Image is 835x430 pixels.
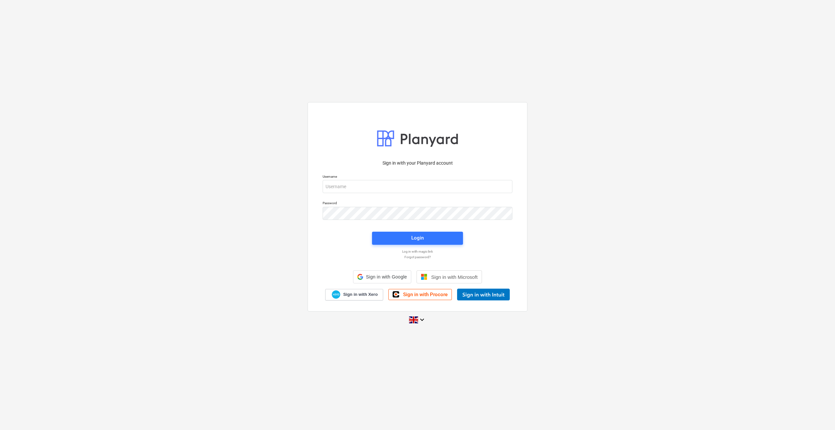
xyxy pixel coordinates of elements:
a: Sign in with Xero [325,289,383,300]
p: Sign in with your Planyard account [323,160,512,167]
img: Microsoft logo [421,274,427,280]
p: Password [323,201,512,206]
button: Login [372,232,463,245]
a: Log in with magic link [319,249,516,254]
span: Sign in with Microsoft [431,274,478,280]
span: Sign in with Procore [403,292,448,297]
i: keyboard_arrow_down [418,316,426,324]
span: Sign in with Google [366,274,407,279]
div: Sign in with Google [353,270,411,283]
div: Login [411,234,424,242]
img: Xero logo [332,290,340,299]
a: Forgot password? [319,255,516,259]
p: Username [323,174,512,180]
span: Sign in with Xero [343,292,378,297]
input: Username [323,180,512,193]
a: Sign in with Procore [388,289,452,300]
